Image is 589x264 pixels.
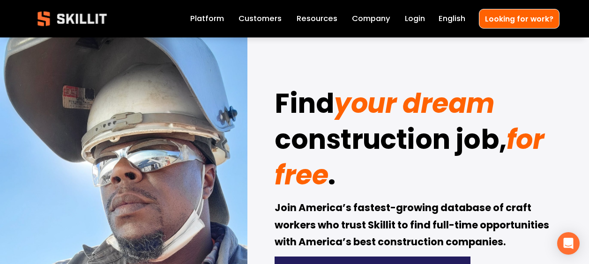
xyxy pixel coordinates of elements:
[439,12,465,25] div: language picker
[190,12,224,25] a: Platform
[297,12,337,25] a: folder dropdown
[479,9,559,28] a: Looking for work?
[297,13,337,25] span: Resources
[405,12,425,25] a: Login
[275,83,334,129] strong: Find
[275,121,550,194] em: for free
[352,12,390,25] a: Company
[334,85,494,122] em: your dream
[30,5,115,33] img: Skillit
[557,232,580,255] div: Open Intercom Messenger
[275,200,551,251] strong: Join America’s fastest-growing database of craft workers who trust Skillit to find full-time oppo...
[239,12,282,25] a: Customers
[328,155,335,201] strong: .
[439,13,465,25] span: English
[275,119,506,165] strong: construction job,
